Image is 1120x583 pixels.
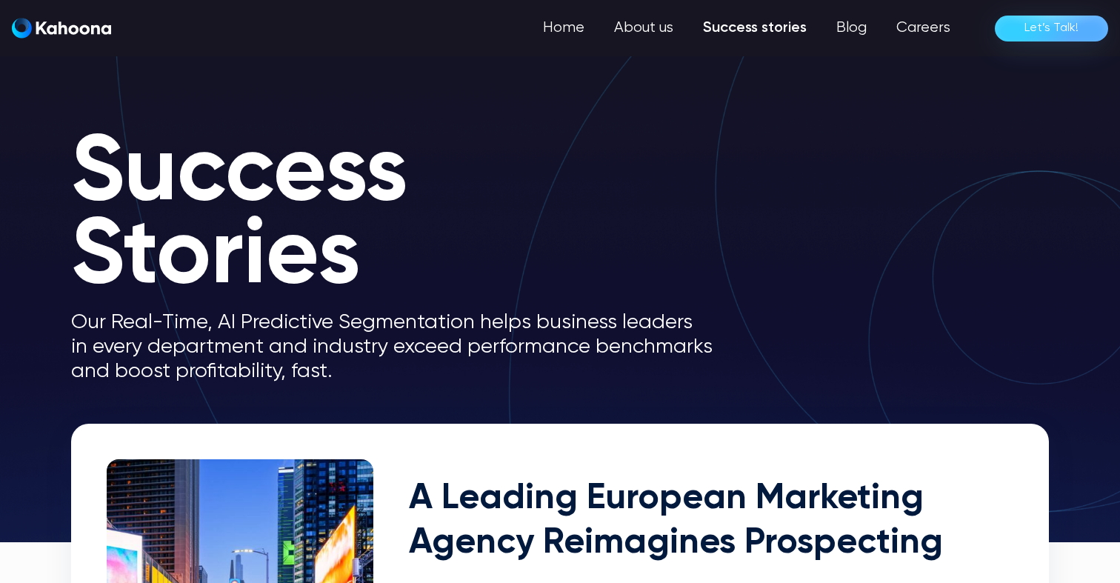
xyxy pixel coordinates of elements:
[1024,16,1079,40] div: Let’s Talk!
[995,16,1108,41] a: Let’s Talk!
[821,13,881,43] a: Blog
[12,18,111,39] a: home
[528,13,599,43] a: Home
[409,477,1013,565] h2: A Leading European Marketing Agency Reimagines Prospecting
[71,310,738,384] p: Our Real-Time, AI Predictive Segmentation helps business leaders in every department and industry...
[881,13,965,43] a: Careers
[71,133,738,299] h1: Success Stories
[599,13,688,43] a: About us
[688,13,821,43] a: Success stories
[12,18,111,39] img: Kahoona logo white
